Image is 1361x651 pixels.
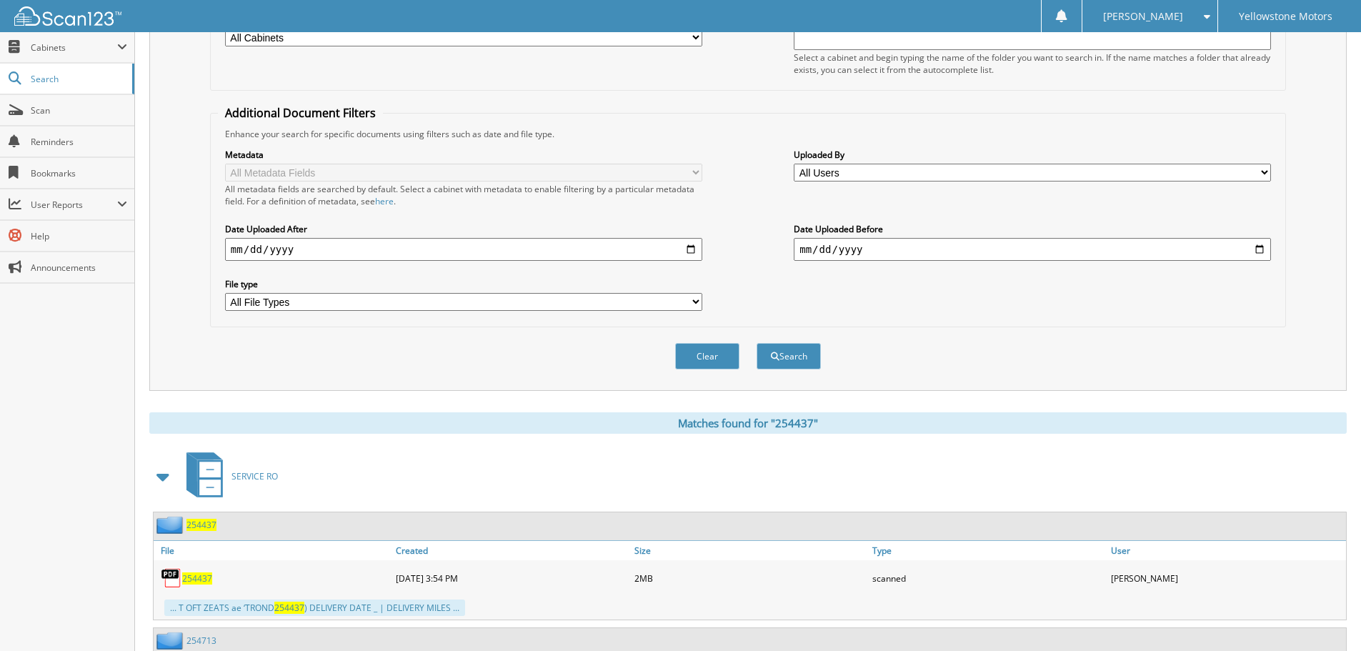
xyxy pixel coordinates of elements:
[31,230,127,242] span: Help
[794,238,1271,261] input: end
[869,541,1107,560] a: Type
[156,632,186,650] img: folder2.png
[154,541,392,560] a: File
[1103,12,1183,21] span: [PERSON_NAME]
[1107,564,1346,592] div: [PERSON_NAME]
[31,167,127,179] span: Bookmarks
[375,195,394,207] a: here
[186,635,216,647] a: 254713
[31,104,127,116] span: Scan
[182,572,212,585] a: 254437
[149,412,1347,434] div: Matches found for "254437"
[392,564,631,592] div: [DATE] 3:54 PM
[675,343,739,369] button: Clear
[31,73,125,85] span: Search
[156,516,186,534] img: folder2.png
[225,223,702,235] label: Date Uploaded After
[31,199,117,211] span: User Reports
[164,600,465,616] div: ... T OFT ZEATS ae ‘TROND ) DELIVERY DATE _ | DELIVERY MILES ...
[231,470,278,482] span: SERVICE RO
[14,6,121,26] img: scan123-logo-white.svg
[1290,582,1361,651] iframe: Chat Widget
[392,541,631,560] a: Created
[225,149,702,161] label: Metadata
[631,564,869,592] div: 2MB
[794,51,1271,76] div: Select a cabinet and begin typing the name of the folder you want to search in. If the name match...
[794,223,1271,235] label: Date Uploaded Before
[869,564,1107,592] div: scanned
[161,567,182,589] img: PDF.png
[274,602,304,614] span: 254437
[218,128,1278,140] div: Enhance your search for specific documents using filters such as date and file type.
[178,448,278,505] a: SERVICE RO
[31,136,127,148] span: Reminders
[225,278,702,290] label: File type
[1239,12,1332,21] span: Yellowstone Motors
[631,541,869,560] a: Size
[186,519,216,531] a: 254437
[225,183,702,207] div: All metadata fields are searched by default. Select a cabinet with metadata to enable filtering b...
[218,105,383,121] legend: Additional Document Filters
[31,41,117,54] span: Cabinets
[1107,541,1346,560] a: User
[31,262,127,274] span: Announcements
[225,238,702,261] input: start
[794,149,1271,161] label: Uploaded By
[757,343,821,369] button: Search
